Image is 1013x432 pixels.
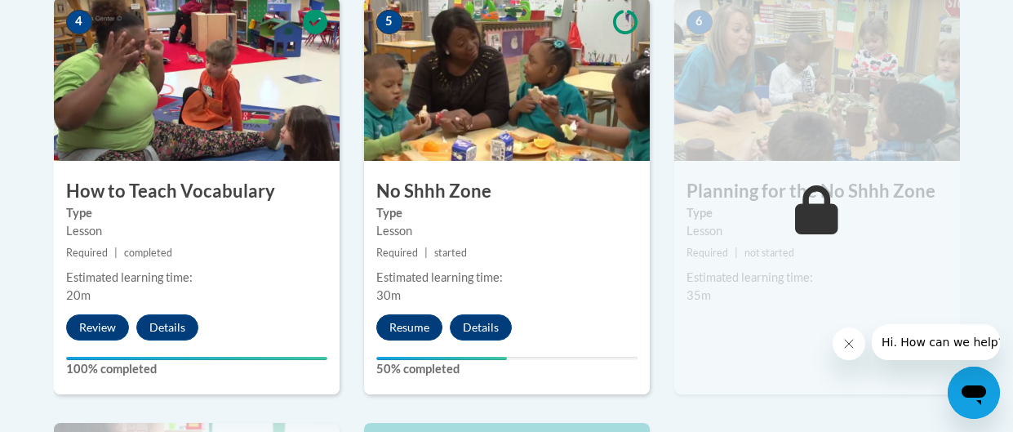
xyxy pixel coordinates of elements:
button: Resume [376,314,442,341]
label: 100% completed [66,360,327,378]
div: Your progress [66,357,327,360]
label: Type [686,204,948,222]
h3: Planning for the No Shhh Zone [674,179,960,204]
span: | [424,247,428,259]
span: not started [744,247,794,259]
button: Details [136,314,198,341]
div: Your progress [376,357,507,360]
div: Estimated learning time: [686,269,948,287]
div: Estimated learning time: [66,269,327,287]
span: Required [686,247,728,259]
span: Hi. How can we help? [10,11,132,24]
span: completed [124,247,172,259]
div: Lesson [66,222,327,240]
h3: No Shhh Zone [364,179,650,204]
div: Estimated learning time: [376,269,638,287]
span: | [114,247,118,259]
span: started [434,247,467,259]
span: Required [376,247,418,259]
span: 5 [376,10,402,34]
span: 6 [686,10,713,34]
span: | [735,247,738,259]
button: Review [66,314,129,341]
div: Lesson [376,222,638,240]
label: 50% completed [376,360,638,378]
iframe: Close message [833,327,865,360]
div: Lesson [686,222,948,240]
span: Required [66,247,108,259]
label: Type [66,204,327,222]
span: 20m [66,288,91,302]
iframe: Button to launch messaging window [948,367,1000,419]
h3: How to Teach Vocabulary [54,179,340,204]
iframe: Message from company [872,324,1000,360]
span: 35m [686,288,711,302]
span: 4 [66,10,92,34]
span: 30m [376,288,401,302]
button: Details [450,314,512,341]
label: Type [376,204,638,222]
